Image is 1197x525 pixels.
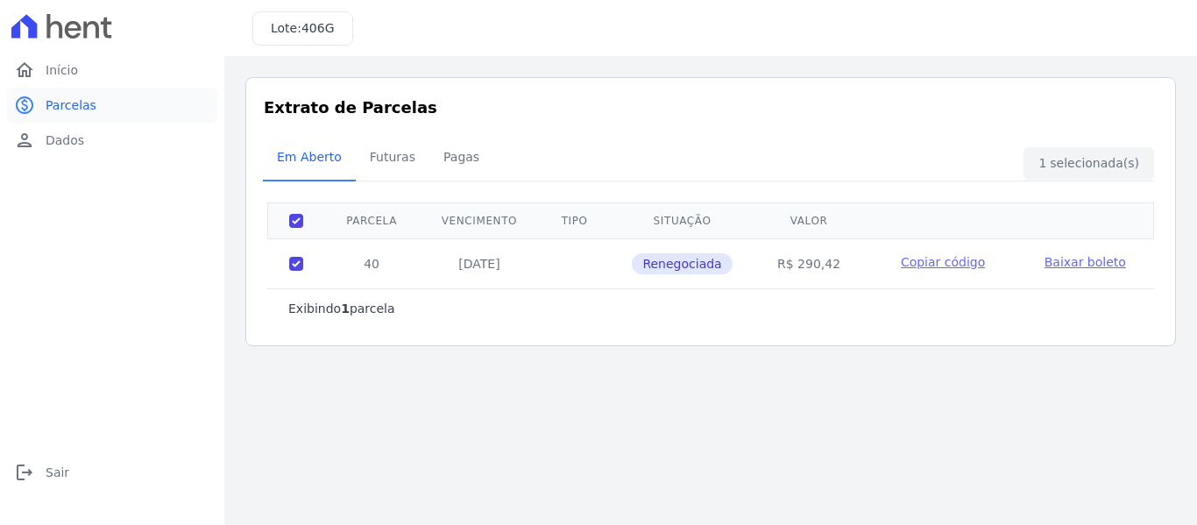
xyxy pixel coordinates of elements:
[419,238,540,288] td: [DATE]
[14,130,35,151] i: person
[359,139,426,174] span: Futuras
[433,139,490,174] span: Pagas
[46,61,78,79] span: Início
[883,253,1002,271] button: Copiar código
[324,238,419,288] td: 40
[7,53,217,88] a: homeInício
[7,455,217,490] a: logoutSair
[429,136,493,181] a: Pagas
[755,238,863,288] td: R$ 290,42
[301,21,335,35] span: 406G
[288,300,395,317] p: Exibindo parcela
[264,96,1158,119] h3: Extrato de Parcelas
[755,202,863,238] th: Valor
[1045,255,1126,269] span: Baixar boleto
[419,202,540,238] th: Vencimento
[1045,253,1126,271] a: Baixar boleto
[266,139,352,174] span: Em Aberto
[46,96,96,114] span: Parcelas
[610,202,755,238] th: Situação
[341,302,350,316] b: 1
[46,464,69,481] span: Sair
[263,136,356,181] a: Em Aberto
[46,131,84,149] span: Dados
[540,202,610,238] th: Tipo
[14,95,35,116] i: paid
[356,136,429,181] a: Futuras
[14,462,35,483] i: logout
[632,253,732,274] span: Renegociada
[7,123,217,158] a: personDados
[14,60,35,81] i: home
[901,255,985,269] span: Copiar código
[271,19,335,38] h3: Lote:
[324,202,419,238] th: Parcela
[7,88,217,123] a: paidParcelas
